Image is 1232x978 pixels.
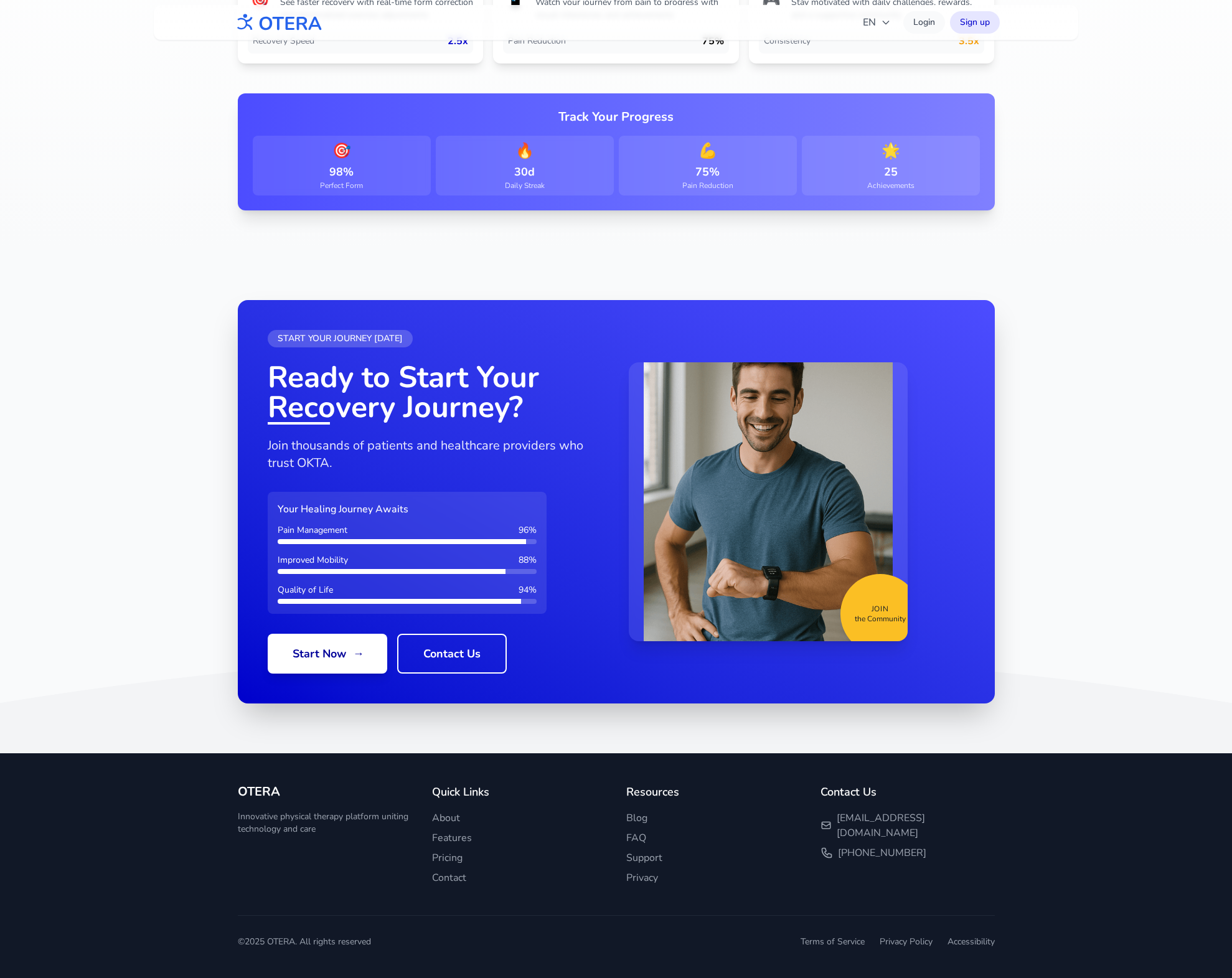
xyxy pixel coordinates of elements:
[432,871,466,885] a: Contact
[626,851,662,865] a: Support
[508,35,566,47] span: Pain Reduction
[268,330,413,347] div: START YOUR JOURNEY [DATE]
[519,524,537,537] span: 96 %
[872,604,888,614] span: Join
[432,811,460,825] a: About
[238,936,371,948] p: © 2025 OTERA . All rights reserved
[903,11,945,34] a: Login
[880,936,933,948] a: Privacy Policy
[838,845,926,860] span: [PHONE_NUMBER]
[278,524,347,537] span: Pain Management
[353,645,364,662] span: →
[807,141,975,161] span: 🌟
[624,181,792,190] div: Pain Reduction
[432,831,472,845] a: Features
[801,936,865,948] a: Terms of Service
[258,163,426,181] div: 98%
[959,34,979,49] span: 3.5x
[268,634,387,674] a: Start Now→
[950,11,1000,34] a: Sign up
[626,831,646,845] a: FAQ
[238,783,412,801] h3: OTERA
[448,34,468,49] span: 2.5x
[626,871,658,885] a: Privacy
[278,554,348,567] span: Improved Mobility
[278,584,333,596] span: Quality of Life
[253,35,314,47] span: Recovery Speed
[441,181,609,190] div: Daily Streak
[624,141,792,161] span: 💪
[821,783,995,801] h4: Contact Us
[855,614,906,624] span: the Community
[764,35,811,47] span: Consistency
[519,584,537,596] span: 94 %
[441,141,609,161] span: 🔥
[626,811,647,825] a: Blog
[238,811,412,835] p: Innovative physical therapy platform uniting technology and care
[644,315,893,689] img: CTA Image
[624,163,792,181] div: 75%
[948,936,995,948] a: Accessibility
[268,362,604,422] h2: Ready to Start Your Recovery Journey?
[233,9,322,37] img: OTERA logo
[253,108,980,126] h3: Track Your Progress
[268,437,604,472] p: Join thousands of patients and healthcare providers who trust OKTA.
[258,181,426,190] div: Perfect Form
[863,15,891,30] span: EN
[432,783,606,801] h4: Quick Links
[837,811,994,840] span: [EMAIL_ADDRESS][DOMAIN_NAME]
[519,554,537,567] span: 88 %
[855,10,898,35] button: EN
[258,141,426,161] span: 🎯
[441,163,609,181] div: 30d
[432,851,463,865] a: Pricing
[278,502,537,517] h3: Your Healing Journey Awaits
[702,34,724,49] span: 75%
[397,634,507,674] a: Contact Us
[626,783,801,801] h4: Resources
[807,181,975,190] div: Achievements
[807,163,975,181] div: 25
